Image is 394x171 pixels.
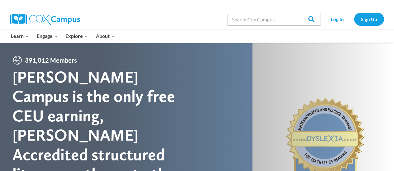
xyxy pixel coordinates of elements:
nav: Secondary Navigation [324,13,384,25]
input: Search Cox Campus [227,13,321,25]
a: Log In [324,13,351,25]
span: About [96,32,115,40]
span: Engage [37,32,58,40]
span: 391,012 Members [22,55,79,65]
img: Cox Campus [10,14,80,25]
a: Sign Up [354,13,384,25]
span: Explore [65,32,88,40]
span: Learn [11,32,29,40]
nav: Primary Navigation [7,29,119,43]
